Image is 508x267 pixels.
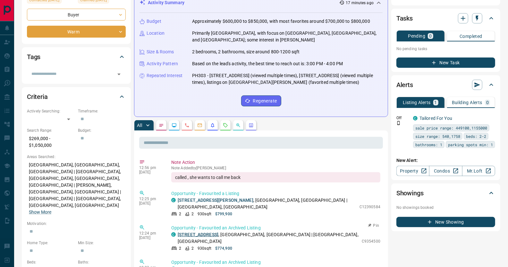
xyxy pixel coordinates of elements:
p: All [137,123,142,128]
svg: Listing Alerts [210,123,215,128]
p: Areas Searched: [27,154,126,160]
svg: Requests [223,123,228,128]
div: Buyer [27,9,126,21]
p: Min Size: [78,240,126,246]
div: condos.ca [413,116,418,120]
p: 930 sqft [198,245,211,251]
div: condos.ca [171,232,176,237]
p: Listing Alerts [403,100,431,105]
a: Condos [429,166,462,176]
p: C12390584 [360,204,380,210]
p: Based on the lead's activity, the best time to reach out is: 3:00 PM - 4:00 PM [192,60,343,67]
svg: Lead Browsing Activity [172,123,177,128]
p: 0 [486,100,489,105]
p: Repeated Interest [147,72,182,79]
h2: Tasks [396,13,413,23]
p: [DATE] [139,170,162,174]
p: 2 bedrooms, 2 bathrooms, size around 800-1200 sqft [192,49,300,55]
h2: Showings [396,188,424,198]
span: size range: 540,1758 [415,133,460,139]
p: Completed [460,34,482,39]
p: Motivation: [27,221,126,227]
p: Home Type: [27,240,75,246]
p: Opportunity - Favourited an Archived Listing [171,259,380,266]
p: New Alert: [396,157,495,164]
p: 12:24 pm [139,231,162,236]
p: Off [396,115,409,121]
p: No pending tasks [396,44,495,54]
svg: Notes [159,123,164,128]
button: Show More [29,209,51,216]
p: [DATE] [139,236,162,240]
span: sale price range: 449100,1155000 [415,125,487,131]
p: 0 [429,34,432,38]
svg: Emails [197,123,202,128]
p: Actively Searching: [27,108,75,114]
p: 930 sqft [198,211,211,217]
button: Regenerate [241,95,281,106]
h2: Criteria [27,92,48,102]
a: Property [396,166,429,176]
a: Tailored For You [419,116,452,121]
p: Size & Rooms [147,49,174,55]
p: PH303 - [STREET_ADDRESS] (viewed multiple times), [STREET_ADDRESS] (viewed multiple times), listi... [192,72,383,86]
span: parking spots min: 1 [448,141,493,148]
svg: Agent Actions [249,123,254,128]
p: 2 [191,211,194,217]
p: 2 [179,245,181,251]
p: Approximately $600,000 to $850,000, with most favorites around $700,000 to $800,000 [192,18,370,25]
p: 1 [435,100,437,105]
p: Opportunity - Favourited a Listing [171,190,380,197]
div: Showings [396,185,495,201]
p: 2 [179,211,181,217]
p: Baths: [78,259,126,265]
div: condos.ca [171,198,176,202]
p: Budget: [78,128,126,133]
p: $269,000 - $1,050,000 [27,133,75,151]
p: [DATE] [139,201,162,206]
div: Tags [27,49,126,65]
svg: Opportunities [236,123,241,128]
p: Pending [408,34,425,38]
a: [STREET_ADDRESS][PERSON_NAME] [178,198,253,203]
p: , [GEOGRAPHIC_DATA], [GEOGRAPHIC_DATA] | [GEOGRAPHIC_DATA], [GEOGRAPHIC_DATA] [178,197,356,210]
span: bathrooms: 1 [415,141,442,148]
div: called , she wants to call me back [171,172,380,182]
p: Note Action [171,159,380,166]
div: Alerts [396,77,495,93]
p: No showings booked [396,205,495,210]
p: Primarily [GEOGRAPHIC_DATA], with focus on [GEOGRAPHIC_DATA], [GEOGRAPHIC_DATA], and [GEOGRAPHIC_... [192,30,383,43]
p: 12:56 pm [139,165,162,170]
p: 2 [191,245,194,251]
p: Opportunity - Favourited an Archived Listing [171,225,380,231]
p: $799,900 [215,211,232,217]
p: [GEOGRAPHIC_DATA], [GEOGRAPHIC_DATA], [GEOGRAPHIC_DATA] | [GEOGRAPHIC_DATA], [GEOGRAPHIC_DATA], [... [27,160,126,218]
svg: Push Notification Only [396,121,401,125]
p: Beds: [27,259,75,265]
button: New Showing [396,217,495,227]
p: Timeframe: [78,108,126,114]
h2: Alerts [396,80,413,90]
span: beds: 2-2 [466,133,486,139]
button: New Task [396,58,495,68]
h2: Tags [27,52,40,62]
button: Pin [364,223,383,228]
button: Open [114,70,123,79]
p: Location [147,30,165,37]
p: C9354500 [362,238,380,244]
p: Building Alerts [452,100,482,105]
p: Note Added by [PERSON_NAME] [171,166,380,170]
p: Budget [147,18,161,25]
p: $774,900 [215,245,232,251]
p: , [GEOGRAPHIC_DATA], [GEOGRAPHIC_DATA] | [GEOGRAPHIC_DATA], [GEOGRAPHIC_DATA] [178,231,359,245]
div: Warm [27,26,126,38]
p: 12:25 pm [139,197,162,201]
div: Criteria [27,89,126,104]
a: Mr.Loft [462,166,495,176]
p: Search Range: [27,128,75,133]
a: [STREET_ADDRESS] [178,232,218,237]
p: Activity Pattern [147,60,178,67]
svg: Calls [184,123,190,128]
div: Tasks [396,11,495,26]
